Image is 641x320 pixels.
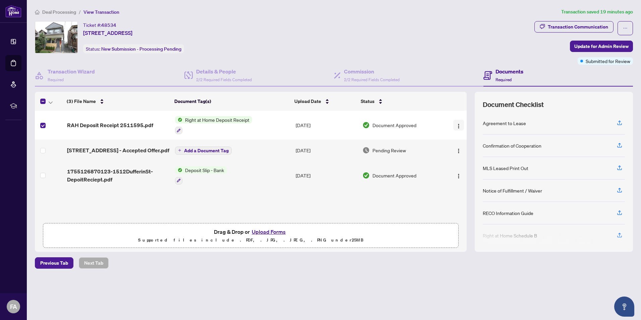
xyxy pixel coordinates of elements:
button: Logo [453,120,464,130]
p: Supported files include .PDF, .JPG, .JPEG, .PNG under 25 MB [47,236,454,244]
span: Drag & Drop orUpload FormsSupported files include .PDF, .JPG, .JPEG, .PNG under25MB [43,223,458,248]
img: Document Status [362,121,370,129]
span: (3) File Name [67,98,96,105]
span: 48534 [101,22,116,28]
span: Previous Tab [40,258,68,268]
span: Upload Date [294,98,321,105]
th: Upload Date [292,92,358,111]
img: IMG-W12167576_1.jpg [35,21,77,53]
button: Status IconRight at Home Deposit Receipt [175,116,252,134]
h4: Documents [496,67,523,75]
span: home [35,10,40,14]
th: (3) File Name [64,92,172,111]
img: Document Status [362,147,370,154]
h4: Commission [344,67,400,75]
div: RECO Information Guide [483,209,533,217]
img: Logo [456,173,461,179]
div: Transaction Communication [548,21,608,32]
span: 1755126870123-1512DufferinSt-DepoitReciept.pdf [67,167,170,183]
span: plus [178,149,181,152]
span: Deposit Slip - Bank [182,166,227,174]
div: Confirmation of Cooperation [483,142,541,149]
span: 2/2 Required Fields Completed [344,77,400,82]
img: Status Icon [175,166,182,174]
span: Update for Admin Review [574,41,629,52]
div: Agreement to Lease [483,119,526,127]
button: Upload Forms [250,227,288,236]
span: ellipsis [623,26,628,31]
button: Logo [453,145,464,156]
td: [DATE] [293,140,360,161]
button: Update for Admin Review [570,41,633,52]
span: Document Approved [372,121,416,129]
span: [STREET_ADDRESS] - Accepted Offer.pdf [67,146,169,154]
th: Document Tag(s) [172,92,292,111]
span: Document Approved [372,172,416,179]
h4: Transaction Wizard [48,67,95,75]
button: Add a Document Tag [175,147,232,155]
span: Right at Home Deposit Receipt [182,116,252,123]
button: Next Tab [79,257,109,269]
article: Transaction saved 19 minutes ago [561,8,633,16]
button: Transaction Communication [534,21,614,33]
div: Status: [83,44,184,53]
span: RAH Deposit Receipt 2511595.pdf [67,121,153,129]
span: Document Checklist [483,100,544,109]
button: Open asap [614,297,634,317]
h4: Details & People [196,67,252,75]
span: New Submission - Processing Pending [101,46,181,52]
td: [DATE] [293,161,360,190]
img: logo [5,5,21,17]
span: Required [496,77,512,82]
button: Add a Document Tag [175,146,232,155]
th: Status [358,92,441,111]
div: MLS Leased Print Out [483,164,528,172]
img: Logo [456,148,461,154]
span: Required [48,77,64,82]
li: / [79,8,81,16]
td: [DATE] [293,111,360,140]
div: Right at Home Schedule B [483,232,537,239]
span: [STREET_ADDRESS] [83,29,132,37]
img: Logo [456,123,461,129]
span: Add a Document Tag [184,148,229,153]
span: Drag & Drop or [214,227,288,236]
img: Document Status [362,172,370,179]
div: Ticket #: [83,21,116,29]
span: Submitted for Review [586,57,630,65]
img: Status Icon [175,116,182,123]
span: Deal Processing [42,9,76,15]
button: Logo [453,170,464,181]
span: View Transaction [83,9,119,15]
span: Pending Review [372,147,406,154]
button: Previous Tab [35,257,73,269]
span: FA [10,302,17,311]
span: 2/2 Required Fields Completed [196,77,252,82]
span: Status [361,98,374,105]
button: Status IconDeposit Slip - Bank [175,166,227,184]
div: Notice of Fulfillment / Waiver [483,187,542,194]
